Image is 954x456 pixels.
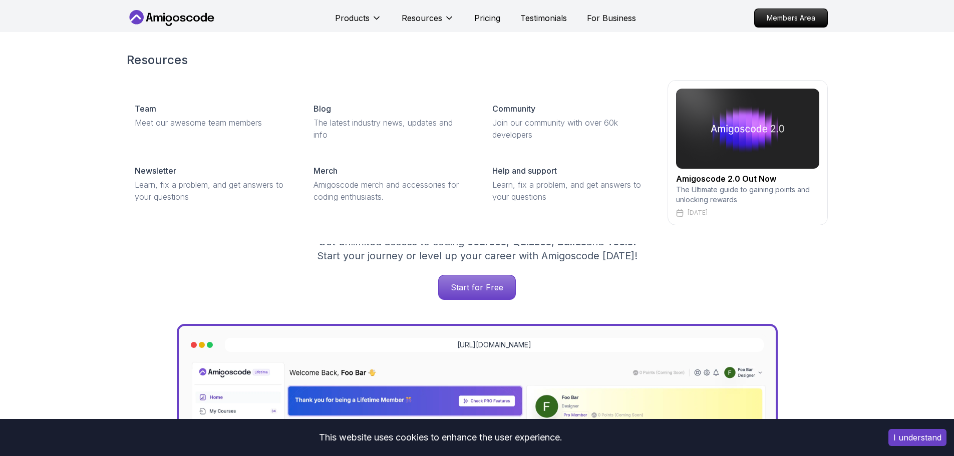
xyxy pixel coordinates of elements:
h2: Resources [127,52,828,68]
h2: Amigoscode 2.0 Out Now [676,173,819,185]
button: Resources [402,12,454,32]
p: Members Area [755,9,827,27]
img: amigoscode 2.0 [676,89,819,169]
p: Amigoscode merch and accessories for coding enthusiasts. [313,179,468,203]
a: Start for Free [438,275,516,300]
p: Community [492,103,535,115]
a: TeamMeet our awesome team members [127,95,297,137]
p: [DATE] [688,209,708,217]
p: Products [335,12,370,24]
a: For Business [587,12,636,24]
p: Learn, fix a problem, and get answers to your questions [492,179,647,203]
p: Help and support [492,165,557,177]
p: Blog [313,103,331,115]
div: This website uses cookies to enhance the user experience. [8,426,873,448]
a: MerchAmigoscode merch and accessories for coding enthusiasts. [305,157,476,211]
p: Merch [313,165,338,177]
p: Start for Free [439,275,515,299]
a: CommunityJoin our community with over 60k developers [484,95,655,149]
p: Resources [402,12,442,24]
button: Accept cookies [888,429,946,446]
a: Members Area [754,9,828,28]
button: Products [335,12,382,32]
a: Testimonials [520,12,567,24]
p: The Ultimate guide to gaining points and unlocking rewards [676,185,819,205]
p: Join our community with over 60k developers [492,117,647,141]
p: Learn, fix a problem, and get answers to your questions [135,179,289,203]
a: NewsletterLearn, fix a problem, and get answers to your questions [127,157,297,211]
a: amigoscode 2.0Amigoscode 2.0 Out NowThe Ultimate guide to gaining points and unlocking rewards[DATE] [668,80,828,225]
a: Pricing [474,12,500,24]
a: Help and supportLearn, fix a problem, and get answers to your questions [484,157,655,211]
p: The latest industry news, updates and info [313,117,468,141]
p: Team [135,103,156,115]
p: Get unlimited access to coding , , and . Start your journey or level up your career with Amigosco... [309,235,646,263]
a: [URL][DOMAIN_NAME] [457,340,531,350]
p: Meet our awesome team members [135,117,289,129]
p: Newsletter [135,165,176,177]
a: BlogThe latest industry news, updates and info [305,95,476,149]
